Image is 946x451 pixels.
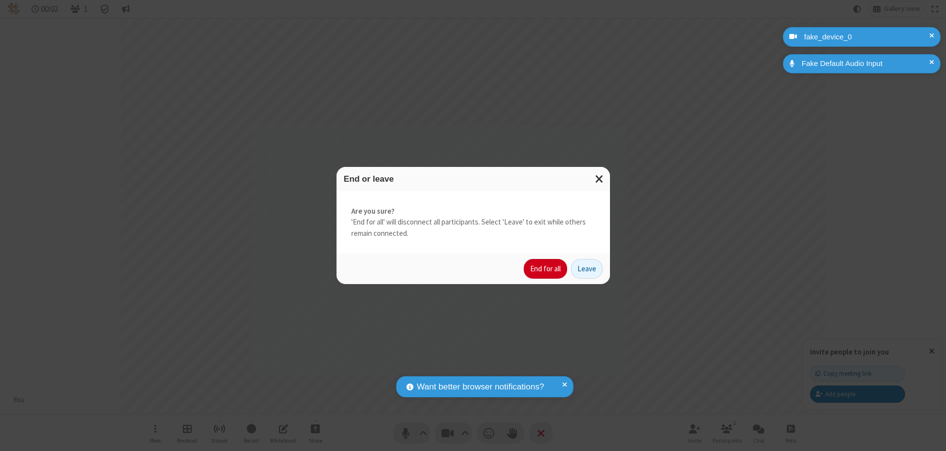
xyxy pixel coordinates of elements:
[417,381,544,393] span: Want better browser notifications?
[589,167,610,191] button: Close modal
[571,259,603,279] button: Leave
[798,58,933,69] div: Fake Default Audio Input
[801,32,933,43] div: fake_device_0
[351,206,595,217] strong: Are you sure?
[524,259,567,279] button: End for all
[337,191,610,254] div: 'End for all' will disconnect all participants. Select 'Leave' to exit while others remain connec...
[344,174,603,184] h3: End or leave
